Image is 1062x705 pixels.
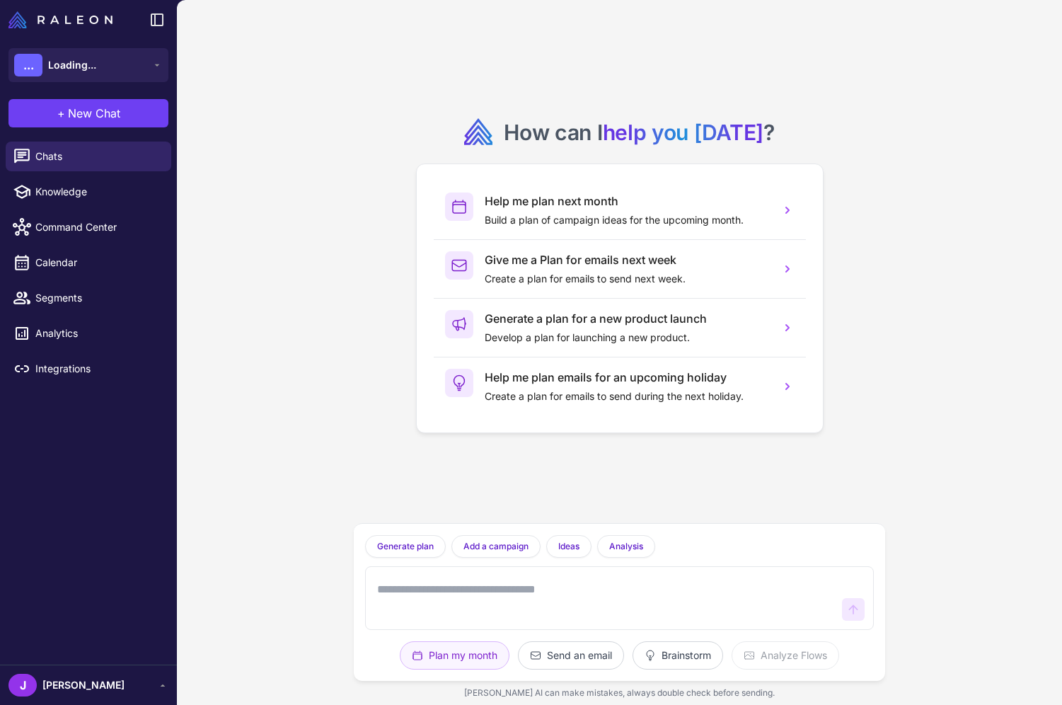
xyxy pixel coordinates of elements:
[6,142,171,171] a: Chats
[597,535,655,558] button: Analysis
[354,681,885,705] div: [PERSON_NAME] AI can make mistakes, always double check before sending.
[35,149,160,164] span: Chats
[451,535,541,558] button: Add a campaign
[48,57,96,73] span: Loading...
[35,361,160,377] span: Integrations
[485,369,769,386] h3: Help me plan emails for an upcoming holiday
[6,248,171,277] a: Calendar
[365,535,446,558] button: Generate plan
[377,540,434,553] span: Generate plan
[6,354,171,384] a: Integrations
[35,255,160,270] span: Calendar
[8,48,168,82] button: ...Loading...
[463,540,529,553] span: Add a campaign
[6,283,171,313] a: Segments
[35,184,160,200] span: Knowledge
[57,105,65,122] span: +
[8,11,112,28] img: Raleon Logo
[485,330,769,345] p: Develop a plan for launching a new product.
[485,212,769,228] p: Build a plan of campaign ideas for the upcoming month.
[558,540,579,553] span: Ideas
[603,120,764,145] span: help you [DATE]
[35,219,160,235] span: Command Center
[400,641,509,670] button: Plan my month
[504,118,775,147] h2: How can I ?
[6,212,171,242] a: Command Center
[14,54,42,76] div: ...
[633,641,723,670] button: Brainstorm
[518,641,624,670] button: Send an email
[8,674,37,697] div: J
[42,677,125,693] span: [PERSON_NAME]
[8,99,168,127] button: +New Chat
[6,319,171,348] a: Analytics
[485,310,769,327] h3: Generate a plan for a new product launch
[546,535,591,558] button: Ideas
[609,540,643,553] span: Analysis
[485,251,769,268] h3: Give me a Plan for emails next week
[485,193,769,210] h3: Help me plan next month
[6,177,171,207] a: Knowledge
[35,326,160,341] span: Analytics
[68,105,120,122] span: New Chat
[485,271,769,287] p: Create a plan for emails to send next week.
[485,389,769,404] p: Create a plan for emails to send during the next holiday.
[35,290,160,306] span: Segments
[732,641,839,670] button: Analyze Flows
